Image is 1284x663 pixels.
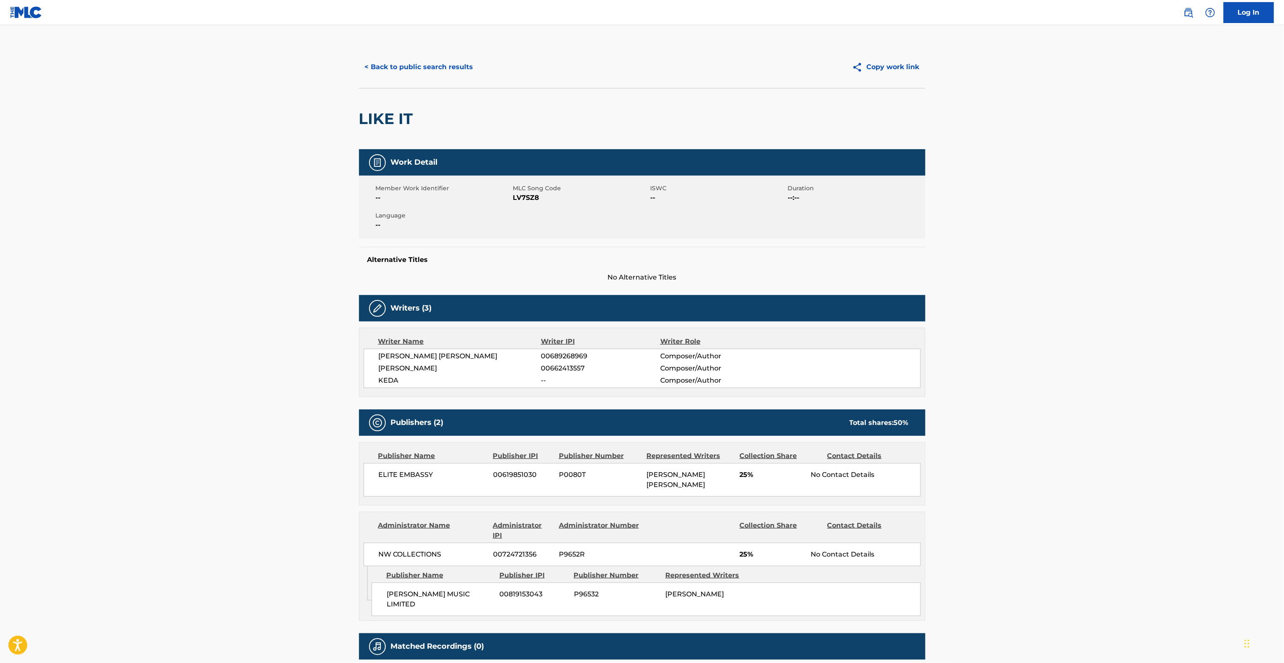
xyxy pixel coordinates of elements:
span: LV7SZ8 [513,193,648,203]
button: Copy work link [846,57,925,78]
img: Work Detail [372,158,382,168]
span: [PERSON_NAME] [379,363,541,373]
span: 00724721356 [493,549,553,559]
span: -- [651,193,786,203]
h2: LIKE IT [359,109,417,128]
div: Collection Share [739,451,821,461]
div: Administrator Name [378,521,487,541]
iframe: Chat Widget [1242,623,1284,663]
span: Composer/Author [660,363,769,373]
img: Copy work link [852,62,867,73]
img: MLC Logo [10,6,42,18]
div: Administrator Number [559,521,640,541]
span: ELITE EMBASSY [379,470,487,480]
h5: Matched Recordings (0) [391,642,484,651]
span: [PERSON_NAME] MUSIC LIMITED [387,589,493,609]
div: Publisher IPI [493,451,553,461]
span: [PERSON_NAME] [PERSON_NAME] [646,471,705,489]
h5: Writers (3) [391,303,432,313]
span: Member Work Identifier [376,184,511,193]
span: NW COLLECTIONS [379,549,487,559]
div: No Contact Details [811,549,920,559]
div: Contact Details [827,451,909,461]
span: P0080T [559,470,640,480]
span: ISWC [651,184,786,193]
span: -- [541,376,660,386]
div: Contact Details [827,521,909,541]
div: No Contact Details [811,470,920,480]
span: [PERSON_NAME] [PERSON_NAME] [379,351,541,361]
div: Total shares: [850,418,909,428]
a: Log In [1224,2,1274,23]
div: Help [1202,4,1219,21]
div: Represented Writers [666,570,751,580]
div: Administrator IPI [493,521,553,541]
span: -- [376,220,511,230]
span: P96532 [574,589,659,599]
span: MLC Song Code [513,184,648,193]
span: Composer/Author [660,376,769,386]
span: 00662413557 [541,363,660,373]
h5: Alternative Titles [367,256,917,264]
img: Matched Recordings [372,642,382,652]
div: Publisher Name [386,570,493,580]
div: Represented Writers [646,451,733,461]
a: Public Search [1180,4,1197,21]
span: 25% [739,470,804,480]
div: Writer Name [378,337,541,347]
span: [PERSON_NAME] [666,590,724,598]
div: Publisher Name [378,451,487,461]
img: search [1183,8,1194,18]
img: Writers [372,303,382,313]
img: Publishers [372,418,382,428]
div: Writer IPI [541,337,660,347]
span: No Alternative Titles [359,272,925,282]
div: Collection Share [739,521,821,541]
img: help [1205,8,1215,18]
h5: Work Detail [391,158,438,167]
span: 00619851030 [493,470,553,480]
div: Drag [1245,631,1250,656]
span: 00819153043 [500,589,568,599]
span: 50 % [894,419,909,427]
span: 25% [739,549,804,559]
button: < Back to public search results [359,57,479,78]
span: Language [376,211,511,220]
span: KEDA [379,376,541,386]
h5: Publishers (2) [391,418,444,427]
span: P9652R [559,549,640,559]
div: Publisher Number [559,451,640,461]
div: Publisher Number [574,570,659,580]
span: Duration [788,184,923,193]
div: Publisher IPI [499,570,568,580]
span: 00689268969 [541,351,660,361]
span: --:-- [788,193,923,203]
div: Writer Role [660,337,769,347]
span: -- [376,193,511,203]
span: Composer/Author [660,351,769,361]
